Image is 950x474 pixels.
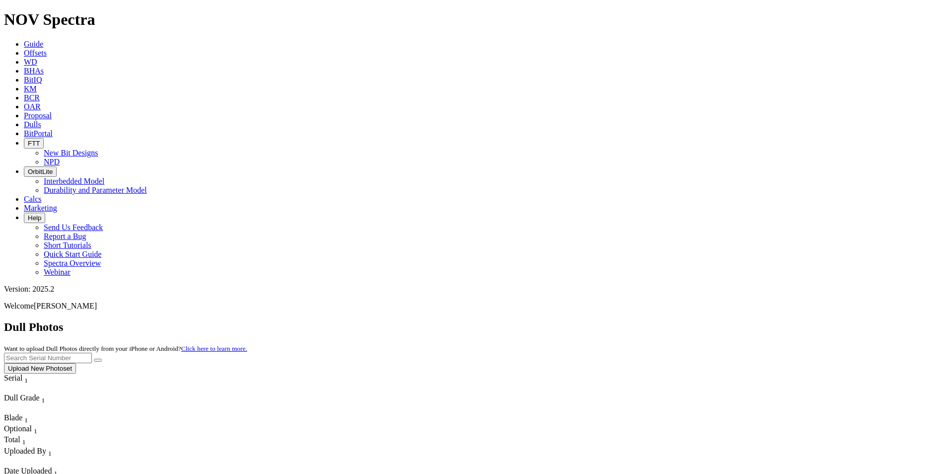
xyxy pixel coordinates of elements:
div: Sort None [4,394,74,413]
a: Offsets [24,49,47,57]
div: Dull Grade Sort None [4,394,74,404]
span: Help [28,214,41,222]
sub: 1 [22,439,26,446]
sub: 1 [24,377,28,384]
a: Spectra Overview [44,259,101,267]
span: Uploaded By [4,447,46,455]
sub: 1 [48,450,52,457]
a: WD [24,58,37,66]
div: Sort None [4,413,39,424]
a: KM [24,84,37,93]
a: BCR [24,93,40,102]
a: BitIQ [24,76,42,84]
h2: Dull Photos [4,320,946,334]
span: Blade [4,413,22,422]
div: Total Sort None [4,435,39,446]
div: Column Menu [4,404,74,413]
a: Durability and Parameter Model [44,186,147,194]
sub: 1 [24,416,28,424]
span: Serial [4,374,22,382]
div: Column Menu [4,385,46,394]
h1: NOV Spectra [4,10,946,29]
div: Uploaded By Sort None [4,447,97,458]
div: Sort None [4,424,39,435]
a: Guide [24,40,43,48]
div: Sort None [4,374,46,394]
a: Interbedded Model [44,177,104,185]
a: OAR [24,102,41,111]
a: New Bit Designs [44,149,98,157]
div: Blade Sort None [4,413,39,424]
div: Column Menu [4,458,97,467]
a: Click here to learn more. [181,345,247,352]
div: Serial Sort None [4,374,46,385]
span: FTT [28,140,40,147]
sub: 1 [34,427,37,435]
a: BHAs [24,67,44,75]
span: Sort None [24,374,28,382]
div: Optional Sort None [4,424,39,435]
a: NPD [44,158,60,166]
button: Upload New Photoset [4,363,76,374]
div: Version: 2025.2 [4,285,946,294]
a: Webinar [44,268,71,276]
span: Sort None [48,447,52,455]
div: Sort None [4,435,39,446]
span: OrbitLite [28,168,53,175]
span: Dull Grade [4,394,40,402]
span: [PERSON_NAME] [34,302,97,310]
small: Want to upload Dull Photos directly from your iPhone or Android? [4,345,247,352]
a: Send Us Feedback [44,223,103,232]
span: Sort None [22,435,26,444]
p: Welcome [4,302,946,311]
a: BitPortal [24,129,53,138]
span: Total [4,435,20,444]
input: Search Serial Number [4,353,92,363]
span: Sort None [24,413,28,422]
div: Sort None [4,447,97,467]
button: OrbitLite [24,166,57,177]
a: Short Tutorials [44,241,91,249]
span: Sort None [42,394,45,402]
a: Quick Start Guide [44,250,101,258]
span: Sort None [34,424,37,433]
button: FTT [24,138,44,149]
a: Proposal [24,111,52,120]
a: Report a Bug [44,232,86,240]
a: Marketing [24,204,57,212]
span: Optional [4,424,32,433]
button: Help [24,213,45,223]
a: Calcs [24,195,42,203]
a: Dulls [24,120,41,129]
sub: 1 [42,396,45,404]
